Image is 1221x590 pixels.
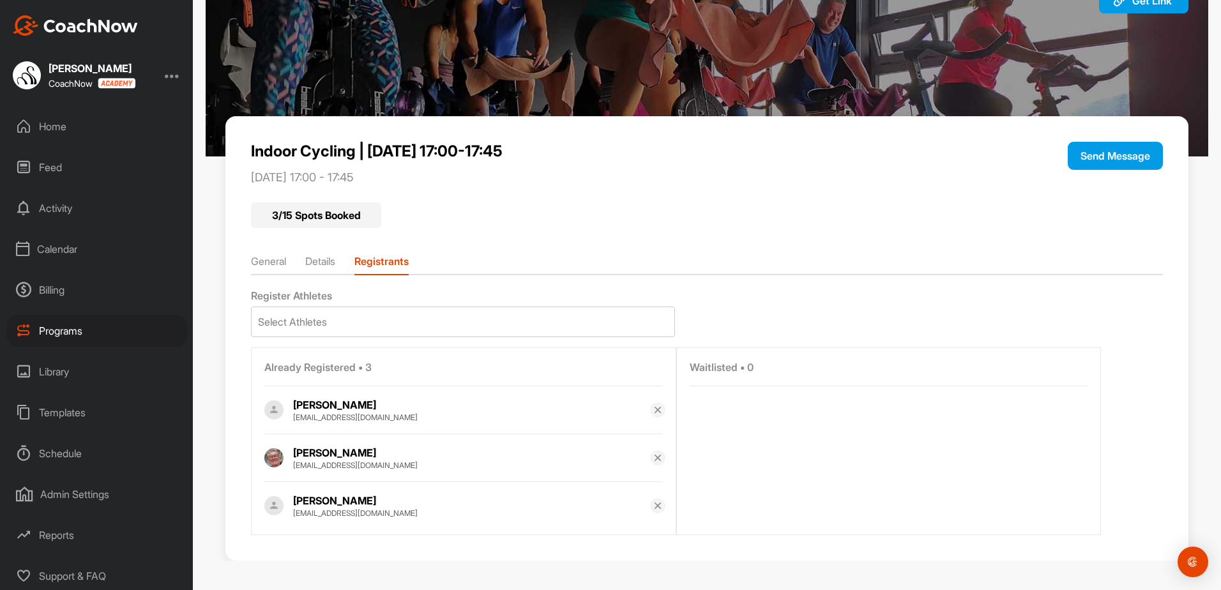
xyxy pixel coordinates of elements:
[7,110,187,142] div: Home
[293,508,649,518] div: [EMAIL_ADDRESS][DOMAIN_NAME]
[7,356,187,388] div: Library
[251,202,381,228] div: 3 / 15 Spots Booked
[7,519,187,551] div: Reports
[293,397,649,412] div: [PERSON_NAME]
[7,274,187,306] div: Billing
[49,78,135,89] div: CoachNow
[293,493,649,508] div: [PERSON_NAME]
[293,412,649,423] div: [EMAIL_ADDRESS][DOMAIN_NAME]
[7,192,187,224] div: Activity
[251,142,980,160] p: Indoor Cycling | [DATE] 17:00-17:45
[1068,142,1163,170] button: Send Message
[49,63,135,73] div: [PERSON_NAME]
[264,361,372,374] span: Already Registered • 3
[251,170,980,185] p: [DATE] 17:00 - 17:45
[653,405,663,415] img: svg+xml;base64,PHN2ZyB3aWR0aD0iMTYiIGhlaWdodD0iMTYiIHZpZXdCb3g9IjAgMCAxNiAxNiIgZmlsbD0ibm9uZSIgeG...
[98,78,135,89] img: CoachNow acadmey
[293,460,649,471] div: [EMAIL_ADDRESS][DOMAIN_NAME]
[7,478,187,510] div: Admin Settings
[7,397,187,428] div: Templates
[13,61,41,89] img: square_c8b22097c993bcfd2b698d1eae06ee05.jpg
[251,253,286,274] li: General
[293,445,649,460] div: [PERSON_NAME]
[7,233,187,265] div: Calendar
[305,253,335,274] li: Details
[1178,547,1208,577] div: Open Intercom Messenger
[251,289,332,303] span: Register Athletes
[7,151,187,183] div: Feed
[264,496,284,515] img: Profile picture
[690,361,754,374] span: Waitlisted • 0
[653,453,663,463] img: svg+xml;base64,PHN2ZyB3aWR0aD0iMTYiIGhlaWdodD0iMTYiIHZpZXdCb3g9IjAgMCAxNiAxNiIgZmlsbD0ibm9uZSIgeG...
[13,15,138,36] img: CoachNow
[258,314,327,329] div: Select Athletes
[264,448,284,467] img: Profile picture
[7,437,187,469] div: Schedule
[653,501,663,511] img: svg+xml;base64,PHN2ZyB3aWR0aD0iMTYiIGhlaWdodD0iMTYiIHZpZXdCb3g9IjAgMCAxNiAxNiIgZmlsbD0ibm9uZSIgeG...
[264,400,284,420] img: Profile picture
[354,253,409,274] li: Registrants
[7,315,187,347] div: Programs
